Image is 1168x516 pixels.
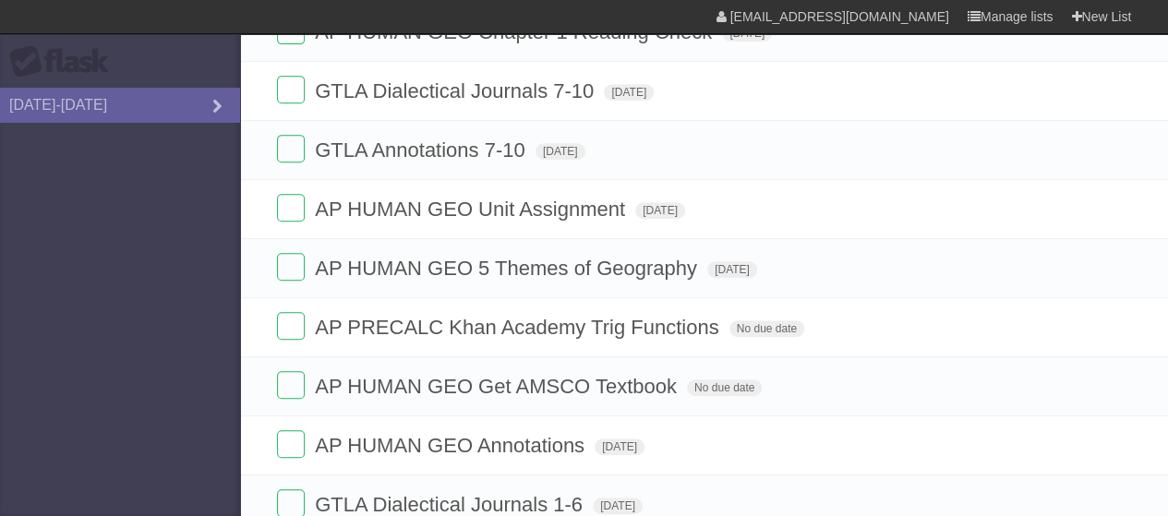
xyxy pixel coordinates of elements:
[277,76,305,103] label: Done
[277,312,305,340] label: Done
[315,138,530,162] span: GTLA Annotations 7-10
[315,493,587,516] span: GTLA Dialectical Journals 1-6
[277,371,305,399] label: Done
[315,257,702,280] span: AP HUMAN GEO 5 Themes of Geography
[9,45,120,78] div: Flask
[593,498,643,514] span: [DATE]
[536,143,585,160] span: [DATE]
[277,194,305,222] label: Done
[707,261,757,278] span: [DATE]
[315,79,598,102] span: GTLA Dialectical Journals 7-10
[315,375,681,398] span: AP HUMAN GEO Get AMSCO Textbook
[635,202,685,219] span: [DATE]
[604,84,654,101] span: [DATE]
[277,135,305,162] label: Done
[729,320,804,337] span: No due date
[277,430,305,458] label: Done
[315,434,589,457] span: AP HUMAN GEO Annotations
[277,253,305,281] label: Done
[315,316,723,339] span: AP PRECALC Khan Academy Trig Functions
[687,379,762,396] span: No due date
[595,438,644,455] span: [DATE]
[315,198,630,221] span: AP HUMAN GEO Unit Assignment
